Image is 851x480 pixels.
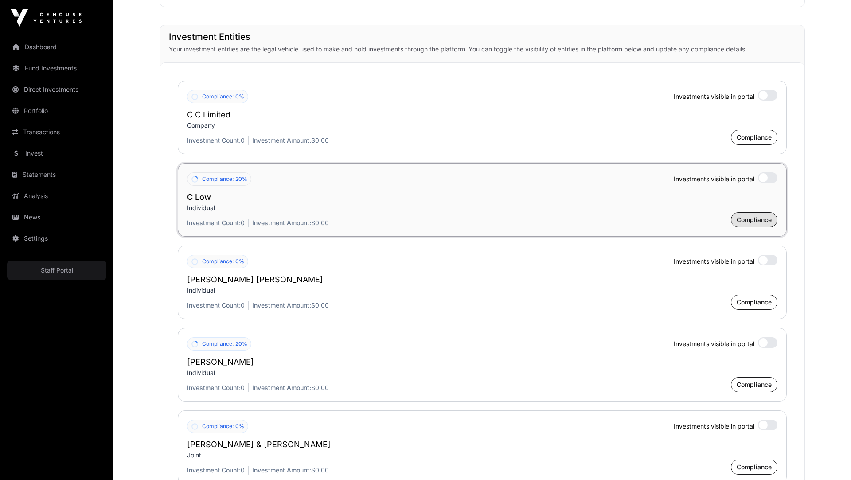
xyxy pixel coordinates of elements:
[235,176,247,183] span: 20%
[235,340,247,347] span: 20%
[187,356,777,368] h2: [PERSON_NAME]
[169,45,796,54] p: Your investment entities are the legal vehicle used to make and hold investments through the plat...
[807,437,851,480] iframe: Chat Widget
[7,122,106,142] a: Transactions
[187,301,241,309] span: Investment Count:
[235,423,244,430] span: 0%
[252,301,329,310] p: $0.00
[731,130,777,145] button: Compliance
[731,218,777,226] a: Compliance
[7,37,106,57] a: Dashboard
[674,92,754,101] span: Investments visible in portal
[731,377,777,392] button: Compliance
[187,219,249,227] p: 0
[169,31,796,43] h1: Investment Entities
[187,136,249,145] p: 0
[674,340,754,348] span: Investments visible in portal
[7,101,106,121] a: Portfolio
[11,9,82,27] img: Icehouse Ventures Logo
[674,257,754,266] span: Investments visible in portal
[252,384,311,391] span: Investment Amount:
[7,144,106,163] a: Invest
[187,286,777,295] p: Individual
[252,219,329,227] p: $0.00
[202,176,234,183] span: Compliance:
[252,466,329,475] p: $0.00
[187,466,249,475] p: 0
[7,229,106,248] a: Settings
[187,438,777,451] h2: [PERSON_NAME] & [PERSON_NAME]
[202,423,234,430] span: Compliance:
[202,258,234,265] span: Compliance:
[187,121,777,130] p: Company
[7,59,106,78] a: Fund Investments
[187,219,241,226] span: Investment Count:
[187,383,249,392] p: 0
[731,135,777,144] a: Compliance
[252,136,329,145] p: $0.00
[187,109,777,121] h2: C C Limited
[235,93,244,100] span: 0%
[187,203,777,212] p: Individual
[252,137,311,144] span: Investment Amount:
[252,383,329,392] p: $0.00
[731,300,777,309] a: Compliance
[731,460,777,475] button: Compliance
[731,465,777,474] a: Compliance
[202,340,234,347] span: Compliance:
[737,380,772,389] span: Compliance
[252,466,311,474] span: Investment Amount:
[187,191,777,203] h2: C Low
[7,165,106,184] a: Statements
[187,451,777,460] p: Joint
[187,301,249,310] p: 0
[731,295,777,310] button: Compliance
[737,298,772,307] span: Compliance
[187,137,241,144] span: Investment Count:
[674,422,754,431] span: Investments visible in portal
[737,215,772,224] span: Compliance
[731,212,777,227] button: Compliance
[252,219,311,226] span: Investment Amount:
[674,175,754,183] span: Investments visible in portal
[7,186,106,206] a: Analysis
[187,368,777,377] p: Individual
[7,207,106,227] a: News
[737,133,772,142] span: Compliance
[187,273,777,286] h2: [PERSON_NAME] [PERSON_NAME]
[235,258,244,265] span: 0%
[7,80,106,99] a: Direct Investments
[252,301,311,309] span: Investment Amount:
[202,93,234,100] span: Compliance:
[7,261,106,280] a: Staff Portal
[187,466,241,474] span: Investment Count:
[187,384,241,391] span: Investment Count:
[737,463,772,472] span: Compliance
[731,382,777,391] a: Compliance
